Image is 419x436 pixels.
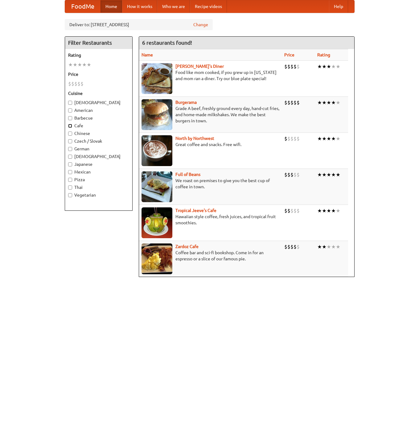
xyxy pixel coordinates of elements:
[322,243,327,250] li: ★
[68,100,129,106] label: [DEMOGRAPHIC_DATA]
[68,61,73,68] li: ★
[68,177,129,183] label: Pizza
[287,171,290,178] li: $
[142,52,153,57] a: Name
[327,99,331,106] li: ★
[331,135,336,142] li: ★
[290,171,294,178] li: $
[65,0,101,13] a: FoodMe
[284,63,287,70] li: $
[294,63,297,70] li: $
[142,171,172,202] img: beans.jpg
[317,243,322,250] li: ★
[322,207,327,214] li: ★
[65,37,132,49] h4: Filter Restaurants
[322,171,327,178] li: ★
[68,124,72,128] input: Cafe
[68,170,72,174] input: Mexican
[331,63,336,70] li: ★
[327,135,331,142] li: ★
[68,147,72,151] input: German
[290,243,294,250] li: $
[327,171,331,178] li: ★
[68,139,72,143] input: Czech / Slovak
[142,63,172,94] img: sallys.jpg
[157,0,190,13] a: Who we are
[322,63,327,70] li: ★
[294,207,297,214] li: $
[287,207,290,214] li: $
[142,135,172,166] img: north.jpg
[175,208,216,213] a: Tropical Jeeve's Cafe
[68,153,129,160] label: [DEMOGRAPHIC_DATA]
[142,99,172,130] img: burgerama.jpg
[290,63,294,70] li: $
[322,135,327,142] li: ★
[336,243,340,250] li: ★
[68,192,129,198] label: Vegetarian
[77,80,80,87] li: $
[175,64,224,69] a: [PERSON_NAME]'s Diner
[68,162,72,166] input: Japanese
[317,52,330,57] a: Rating
[175,136,214,141] a: North by Northwest
[317,63,322,70] li: ★
[284,99,287,106] li: $
[142,105,279,124] p: Grade A beef, freshly ground every day, hand-cut fries, and home-made milkshakes. We make the bes...
[190,0,227,13] a: Recipe videos
[294,243,297,250] li: $
[290,99,294,106] li: $
[297,99,300,106] li: $
[68,169,129,175] label: Mexican
[68,71,129,77] h5: Price
[284,207,287,214] li: $
[331,171,336,178] li: ★
[175,100,197,105] b: Burgerama
[68,116,72,120] input: Barbecue
[175,244,199,249] a: Zardoz Cafe
[68,185,72,189] input: Thai
[68,90,129,96] h5: Cuisine
[65,19,213,30] div: Deliver to: [STREET_ADDRESS]
[336,207,340,214] li: ★
[68,132,72,136] input: Chinese
[287,99,290,106] li: $
[284,52,294,57] a: Price
[71,80,74,87] li: $
[74,80,77,87] li: $
[336,171,340,178] li: ★
[68,193,72,197] input: Vegetarian
[317,135,322,142] li: ★
[68,52,129,58] h5: Rating
[287,135,290,142] li: $
[68,107,129,113] label: American
[317,171,322,178] li: ★
[327,207,331,214] li: ★
[317,207,322,214] li: ★
[284,135,287,142] li: $
[193,22,208,28] a: Change
[68,130,129,137] label: Chinese
[80,80,84,87] li: $
[68,123,129,129] label: Cafe
[284,171,287,178] li: $
[68,115,129,121] label: Barbecue
[68,161,129,167] label: Japanese
[68,80,71,87] li: $
[294,171,297,178] li: $
[294,99,297,106] li: $
[68,108,72,112] input: American
[336,63,340,70] li: ★
[73,61,77,68] li: ★
[297,207,300,214] li: $
[322,99,327,106] li: ★
[68,184,129,190] label: Thai
[329,0,348,13] a: Help
[68,146,129,152] label: German
[317,99,322,106] li: ★
[82,61,87,68] li: ★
